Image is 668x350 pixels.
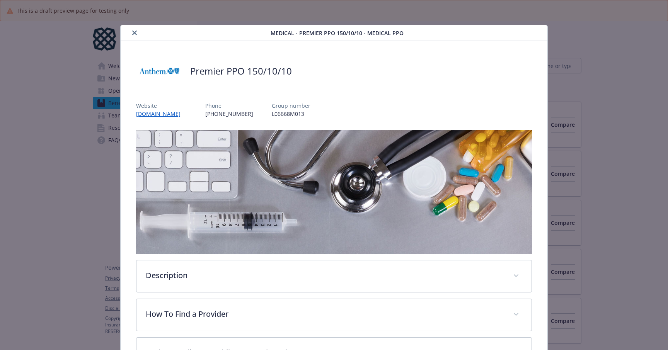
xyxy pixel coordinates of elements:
[271,29,404,37] span: Medical - Premier PPO 150/10/10 - Medical PPO
[272,110,310,118] p: L06668M013
[136,59,182,83] img: Anthem Blue Cross
[205,102,253,110] p: Phone
[136,102,187,110] p: Website
[136,110,187,117] a: [DOMAIN_NAME]
[136,260,532,292] div: Description
[146,270,504,281] p: Description
[130,28,139,37] button: close
[136,130,532,254] img: banner
[190,65,292,78] h2: Premier PPO 150/10/10
[136,299,532,331] div: How To Find a Provider
[205,110,253,118] p: [PHONE_NUMBER]
[146,308,504,320] p: How To Find a Provider
[272,102,310,110] p: Group number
